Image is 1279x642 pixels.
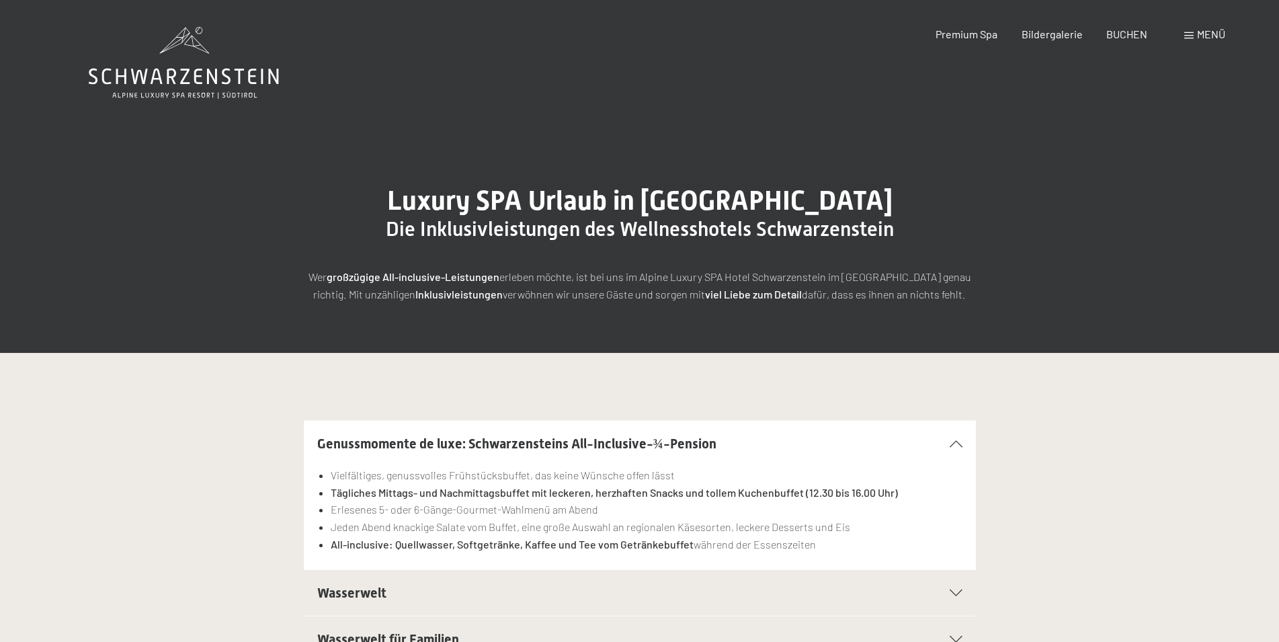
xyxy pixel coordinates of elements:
[327,270,499,283] strong: großzügige All-inclusive-Leistungen
[304,268,976,303] p: Wer erleben möchte, ist bei uns im Alpine Luxury SPA Hotel Schwarzenstein im [GEOGRAPHIC_DATA] ge...
[386,217,894,241] span: Die Inklusivleistungen des Wellnesshotels Schwarzenstein
[1022,28,1083,40] a: Bildergalerie
[1197,28,1225,40] span: Menü
[317,436,716,452] span: Genussmomente de luxe: Schwarzensteins All-Inclusive-¾-Pension
[387,185,893,216] span: Luxury SPA Urlaub in [GEOGRAPHIC_DATA]
[331,501,962,518] li: Erlesenes 5- oder 6-Gänge-Gourmet-Wahlmenü am Abend
[415,288,503,300] strong: Inklusivleistungen
[331,518,962,536] li: Jeden Abend knackige Salate vom Buffet, eine große Auswahl an regionalen Käsesorten, leckere Dess...
[331,486,898,499] strong: Tägliches Mittags- und Nachmittagsbuffet mit leckeren, herzhaften Snacks und tollem Kuchenbuffet ...
[331,536,962,553] li: während der Essenszeiten
[936,28,997,40] a: Premium Spa
[331,538,694,551] strong: All-inclusive: Quellwasser, Softgetränke, Kaffee und Tee vom Getränkebuffet
[705,288,802,300] strong: viel Liebe zum Detail
[317,585,386,601] span: Wasserwelt
[331,467,962,484] li: Vielfältiges, genussvolles Frühstücksbuffet, das keine Wünsche offen lässt
[1106,28,1147,40] a: BUCHEN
